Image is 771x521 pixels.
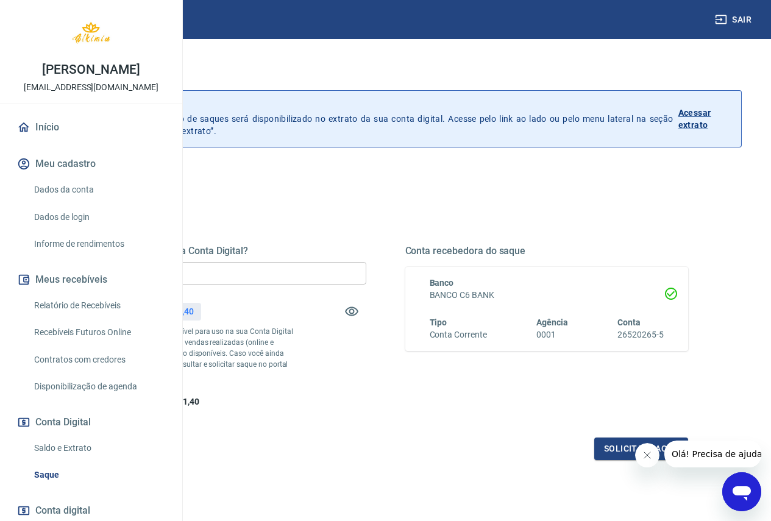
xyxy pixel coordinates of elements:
p: Acessar extrato [678,107,731,131]
a: Disponibilização de agenda [29,374,168,399]
span: R$ 2.491,40 [154,397,199,406]
p: R$ 2.491,40 [148,305,193,318]
span: Conta digital [35,502,90,519]
p: [PERSON_NAME] [42,63,140,76]
a: Recebíveis Futuros Online [29,320,168,345]
img: f3a44bf7-6b06-470c-896b-2bc6f7067bc8.jpeg [67,10,116,58]
h6: BANCO C6 BANK [430,289,664,302]
p: Histórico de saques [66,101,673,113]
h5: Conta recebedora do saque [405,245,689,257]
span: Olá! Precisa de ajuda? [7,9,102,18]
a: Informe de rendimentos [29,232,168,257]
h6: 0001 [536,328,568,341]
a: Dados de login [29,205,168,230]
p: [EMAIL_ADDRESS][DOMAIN_NAME] [24,81,158,94]
button: Solicitar saque [594,438,688,460]
span: Conta [617,317,641,327]
p: A partir de agora, o histórico de saques será disponibilizado no extrato da sua conta digital. Ac... [66,101,673,137]
a: Relatório de Recebíveis [29,293,168,318]
a: Saque [29,463,168,487]
button: Meu cadastro [15,151,168,177]
a: Contratos com credores [29,347,168,372]
iframe: Botão para abrir a janela de mensagens [722,472,761,511]
iframe: Fechar mensagem [635,443,659,467]
span: Banco [430,278,454,288]
h3: Saque [29,63,742,80]
h6: 26520265-5 [617,328,664,341]
a: Saldo e Extrato [29,436,168,461]
p: *Corresponde ao saldo disponível para uso na sua Conta Digital Vindi. Incluindo os valores das ve... [83,326,295,381]
a: Acessar extrato [678,101,731,137]
iframe: Mensagem da empresa [664,441,761,467]
h5: Quanto deseja sacar da Conta Digital? [83,245,366,257]
button: Meus recebíveis [15,266,168,293]
h6: Conta Corrente [430,328,487,341]
a: Início [15,114,168,141]
button: Sair [712,9,756,31]
button: Conta Digital [15,409,168,436]
span: Agência [536,317,568,327]
span: Tipo [430,317,447,327]
a: Dados da conta [29,177,168,202]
